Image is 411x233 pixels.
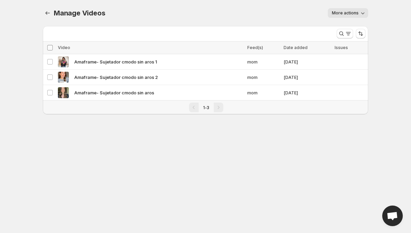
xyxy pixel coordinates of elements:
span: Issues [335,45,348,50]
span: mom [247,89,279,96]
span: Amaframe- Sujetador cmodo sin aros [74,89,154,96]
span: Feed(s) [247,45,263,50]
button: Sort the results [356,29,365,38]
td: [DATE] [282,85,333,101]
button: Manage Videos [43,8,52,18]
div: Open chat [382,206,403,226]
span: 1-3 [203,105,209,110]
img: Amaframe- Sujetador cmodo sin aros 2 [58,72,69,83]
span: Amaframe- Sujetador cmodo sin aros 2 [74,74,158,81]
img: Amaframe- Sujetador cmodo sin aros 1 [58,56,69,67]
td: [DATE] [282,70,333,85]
td: [DATE] [282,54,333,70]
span: Video [58,45,70,50]
nav: Pagination [43,100,368,114]
span: Manage Videos [54,9,105,17]
span: mom [247,74,279,81]
span: Date added [284,45,308,50]
span: More actions [332,10,359,16]
span: Amaframe- Sujetador cmodo sin aros 1 [74,58,157,65]
button: Search and filter results [337,29,353,38]
span: mom [247,58,279,65]
img: Amaframe- Sujetador cmodo sin aros [58,87,69,98]
button: More actions [328,8,368,18]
